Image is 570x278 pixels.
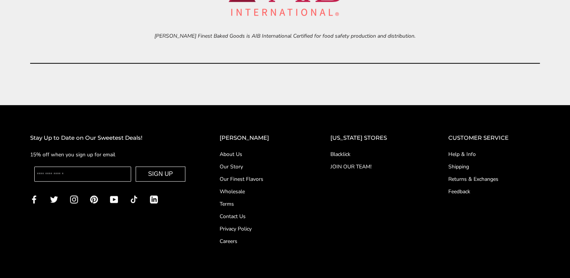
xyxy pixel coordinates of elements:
a: Instagram [70,195,78,203]
h2: Stay Up to Date on Our Sweetest Deals! [30,133,189,143]
a: Pinterest [90,195,98,203]
a: YouTube [110,195,118,203]
a: Contact Us [220,212,300,220]
a: Twitter [50,195,58,203]
a: JOIN OUR TEAM! [330,163,418,171]
h2: [PERSON_NAME] [220,133,300,143]
a: LinkedIn [150,195,158,203]
a: About Us [220,150,300,158]
a: Feedback [448,188,540,196]
a: Terms [220,200,300,208]
a: TikTok [130,195,138,203]
input: Enter your email [34,166,131,182]
h2: [US_STATE] STORES [330,133,418,143]
a: Shipping [448,163,540,171]
a: Our Finest Flavors [220,175,300,183]
a: Our Story [220,163,300,171]
a: Help & Info [448,150,540,158]
a: Careers [220,237,300,245]
a: Returns & Exchanges [448,175,540,183]
i: [PERSON_NAME] Finest Baked Goods is AIB International Certified for food safety production and di... [154,32,416,40]
iframe: Sign Up via Text for Offers [6,249,78,272]
h2: CUSTOMER SERVICE [448,133,540,143]
a: Wholesale [220,188,300,196]
button: SIGN UP [136,166,185,182]
a: Blacklick [330,150,418,158]
p: 15% off when you sign up for email [30,150,189,159]
a: Privacy Policy [220,225,300,233]
a: Facebook [30,195,38,203]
